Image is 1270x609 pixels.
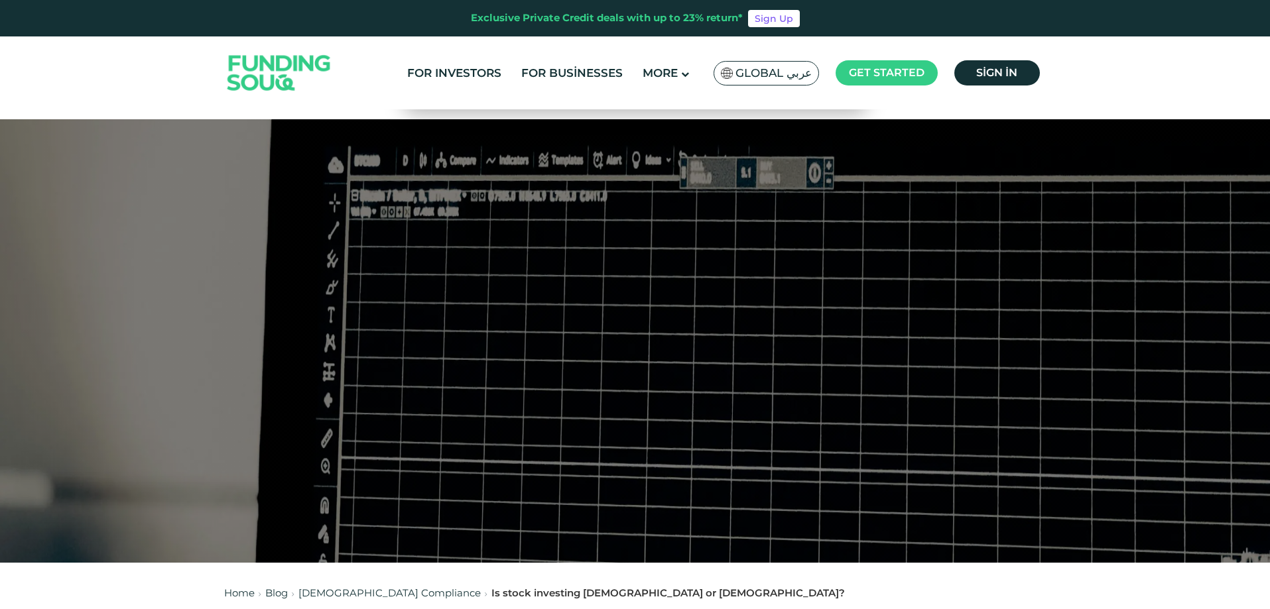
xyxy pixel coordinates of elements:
[954,60,1040,85] a: Sign in
[748,10,800,27] a: Sign Up
[849,66,924,79] span: Get started
[643,66,678,80] span: More
[976,66,1017,79] span: Sign in
[224,586,255,599] a: Home
[518,62,626,84] a: For Businesses
[735,66,812,81] span: Global عربي
[721,68,733,79] img: Güney Afrika Bayrağı
[471,11,743,26] div: Exclusive Private Credit deals with up to 23% return*
[265,586,288,599] a: Blog
[214,40,344,107] img: Logo
[491,586,845,601] div: Is stock investing [DEMOGRAPHIC_DATA] or [DEMOGRAPHIC_DATA]?
[404,62,505,84] a: For Investors
[298,586,481,599] a: [DEMOGRAPHIC_DATA] Compliance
